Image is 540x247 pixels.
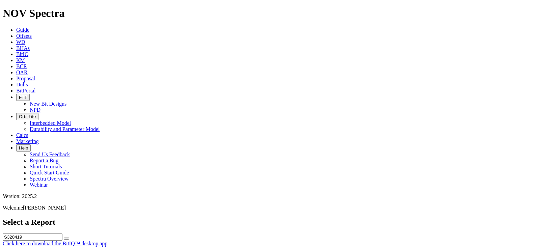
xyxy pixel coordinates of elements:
[19,95,27,100] span: FTT
[16,88,36,93] a: BitPortal
[16,82,28,87] a: Dulls
[30,176,69,182] a: Spectra Overview
[16,70,28,75] a: OAR
[23,205,66,211] span: [PERSON_NAME]
[3,193,537,199] div: Version: 2025.2
[16,113,38,120] button: OrbitLite
[3,234,62,241] input: Search for a Report
[16,27,29,33] a: Guide
[30,101,66,107] a: New Bit Designs
[16,94,30,101] button: FTT
[30,152,70,157] a: Send Us Feedback
[16,138,39,144] a: Marketing
[16,63,27,69] a: BCR
[3,218,537,227] h2: Select a Report
[30,182,48,188] a: Webinar
[30,107,40,113] a: NPD
[16,51,28,57] a: BitIQ
[30,170,69,175] a: Quick Start Guide
[3,7,537,20] h1: NOV Spectra
[30,164,62,169] a: Short Tutorials
[19,145,28,150] span: Help
[16,33,32,39] a: Offsets
[3,205,537,211] p: Welcome
[3,241,107,246] a: Click here to download the BitIQ™ desktop app
[16,144,31,152] button: Help
[16,39,25,45] a: WD
[30,126,100,132] a: Durability and Parameter Model
[16,45,30,51] a: BHAs
[19,114,36,119] span: OrbitLite
[30,158,58,163] a: Report a Bug
[16,57,25,63] a: KM
[16,132,28,138] a: Calcs
[30,120,71,126] a: Interbedded Model
[16,76,35,81] a: Proposal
